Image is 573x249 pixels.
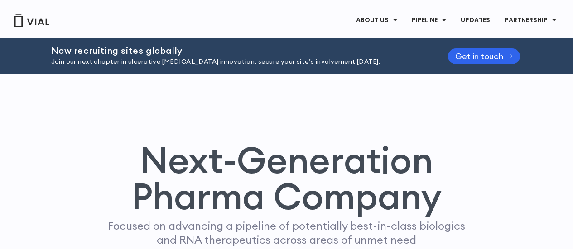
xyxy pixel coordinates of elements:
[51,57,425,67] p: Join our next chapter in ulcerative [MEDICAL_DATA] innovation, secure your site’s involvement [DA...
[455,53,503,60] span: Get in touch
[404,13,453,28] a: PIPELINEMenu Toggle
[14,14,50,27] img: Vial Logo
[453,13,497,28] a: UPDATES
[51,46,425,56] h2: Now recruiting sites globally
[349,13,404,28] a: ABOUT USMenu Toggle
[497,13,563,28] a: PARTNERSHIPMenu Toggle
[448,48,520,64] a: Get in touch
[91,142,483,214] h1: Next-Generation Pharma Company
[104,219,469,247] p: Focused on advancing a pipeline of potentially best-in-class biologics and RNA therapeutics acros...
